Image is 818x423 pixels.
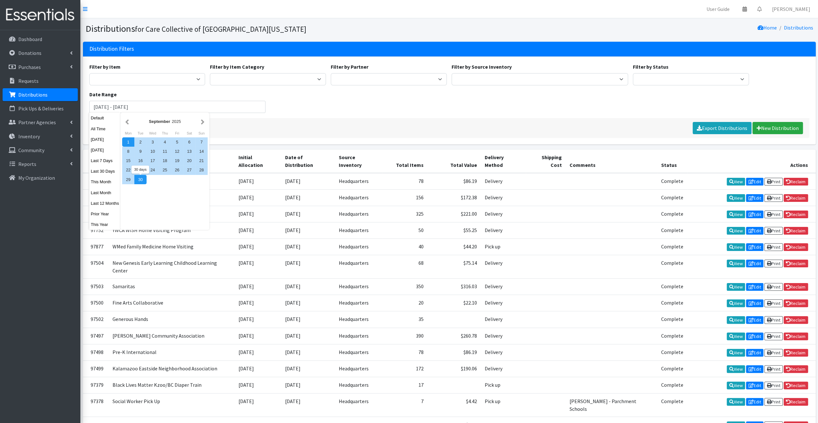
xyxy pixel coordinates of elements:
[764,349,783,357] a: Print
[281,393,335,417] td: [DATE]
[171,147,183,156] div: 12
[3,116,78,129] a: Partner Agencies
[382,344,427,360] td: 78
[89,177,121,186] button: This Month
[764,260,783,267] a: Print
[764,194,783,202] a: Print
[481,360,526,377] td: Delivery
[281,189,335,206] td: [DATE]
[427,279,481,295] td: $316.03
[89,91,117,98] label: Date Range
[89,199,121,208] button: Last 12 Months
[481,377,526,393] td: Pick up
[195,165,208,175] div: 28
[481,239,526,255] td: Pick up
[281,173,335,190] td: [DATE]
[481,295,526,311] td: Delivery
[657,239,687,255] td: Complete
[764,316,783,324] a: Print
[134,137,147,147] div: 2
[183,165,195,175] div: 27
[784,316,808,324] a: Reclaim
[134,147,147,156] div: 9
[89,209,121,219] button: Prior Year
[89,145,121,155] button: [DATE]
[746,194,763,202] a: Edit
[3,61,78,73] a: Purchases
[727,349,745,357] a: View
[727,332,745,340] a: View
[3,74,78,87] a: Requests
[235,150,281,173] th: Initial Allocation
[109,360,235,377] td: Kalamazoo Eastside Neighborhood Association
[159,165,171,175] div: 25
[281,328,335,344] td: [DATE]
[382,173,427,190] td: 78
[195,147,208,156] div: 14
[566,150,657,173] th: Comments
[727,316,745,324] a: View
[172,119,181,124] span: 2025
[481,222,526,238] td: Delivery
[3,144,78,157] a: Community
[109,239,235,255] td: WMed Family Medicine Home Visiting
[481,311,526,328] td: Delivery
[764,178,783,186] a: Print
[122,147,134,156] div: 8
[727,382,745,389] a: View
[335,189,382,206] td: Headquarters
[764,227,783,235] a: Print
[746,178,763,186] a: Edit
[281,255,335,279] td: [DATE]
[171,165,183,175] div: 26
[427,255,481,279] td: $75.14
[89,220,121,229] button: This Year
[281,311,335,328] td: [DATE]
[183,129,195,137] div: Saturday
[281,150,335,173] th: Date of Distribution
[83,393,109,417] td: 97378
[18,161,36,167] p: Reports
[18,133,40,140] p: Inventory
[382,328,427,344] td: 390
[746,382,763,389] a: Edit
[18,105,64,112] p: Pick Ups & Deliveries
[3,33,78,46] a: Dashboard
[687,150,816,173] th: Actions
[109,344,235,360] td: Pre-K International
[657,189,687,206] td: Complete
[382,189,427,206] td: 156
[83,360,109,377] td: 97499
[83,189,109,206] td: 97750
[335,311,382,328] td: Headquarters
[3,102,78,115] a: Pick Ups & Deliveries
[526,150,566,173] th: Shipping Cost
[427,328,481,344] td: $260.78
[83,279,109,295] td: 97503
[784,24,813,31] a: Distributions
[335,222,382,238] td: Headquarters
[281,222,335,238] td: [DATE]
[657,279,687,295] td: Complete
[235,206,281,222] td: [DATE]
[159,137,171,147] div: 4
[281,344,335,360] td: [DATE]
[183,147,195,156] div: 13
[481,393,526,417] td: Pick up
[633,63,669,71] label: Filter by Status
[784,243,808,251] a: Reclaim
[382,311,427,328] td: 35
[427,222,481,238] td: $55.25
[210,63,264,71] label: Filter by Item Category
[746,260,763,267] a: Edit
[746,316,763,324] a: Edit
[727,283,745,291] a: View
[382,206,427,222] td: 325
[18,78,39,84] p: Requests
[335,344,382,360] td: Headquarters
[83,255,109,279] td: 97504
[195,156,208,165] div: 21
[657,222,687,238] td: Complete
[235,279,281,295] td: [DATE]
[109,279,235,295] td: Samaritas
